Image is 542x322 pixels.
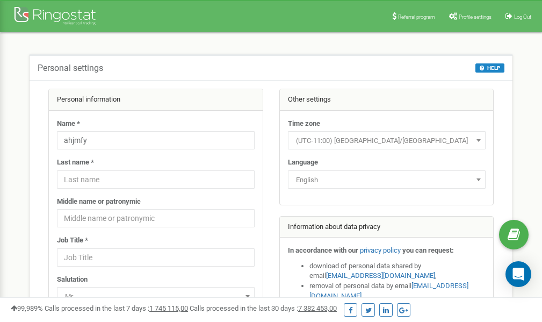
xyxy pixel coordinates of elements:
div: Personal information [49,89,263,111]
input: Middle name or patronymic [57,209,255,227]
span: Calls processed in the last 7 days : [45,304,188,312]
span: Log Out [514,14,531,20]
h5: Personal settings [38,63,103,73]
span: Mr. [57,287,255,305]
u: 7 382 453,00 [298,304,337,312]
label: Salutation [57,275,88,285]
span: Profile settings [459,14,492,20]
span: Referral program [398,14,435,20]
div: Other settings [280,89,494,111]
span: Mr. [61,289,251,304]
span: Calls processed in the last 30 days : [190,304,337,312]
u: 1 745 115,00 [149,304,188,312]
label: Last name * [57,158,94,168]
label: Time zone [288,119,320,129]
label: Name * [57,119,80,129]
div: Open Intercom Messenger [505,261,531,287]
span: 99,989% [11,304,43,312]
button: HELP [475,63,504,73]
span: English [288,170,486,189]
label: Middle name or patronymic [57,197,141,207]
input: Name [57,131,255,149]
input: Job Title [57,248,255,267]
span: English [292,173,482,188]
input: Last name [57,170,255,189]
li: removal of personal data by email , [309,281,486,301]
a: privacy policy [360,246,401,254]
span: (UTC-11:00) Pacific/Midway [292,133,482,148]
strong: you can request: [402,246,454,254]
strong: In accordance with our [288,246,358,254]
li: download of personal data shared by email , [309,261,486,281]
label: Language [288,158,318,168]
div: Information about data privacy [280,217,494,238]
span: (UTC-11:00) Pacific/Midway [288,131,486,149]
label: Job Title * [57,235,88,246]
a: [EMAIL_ADDRESS][DOMAIN_NAME] [326,271,435,280]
